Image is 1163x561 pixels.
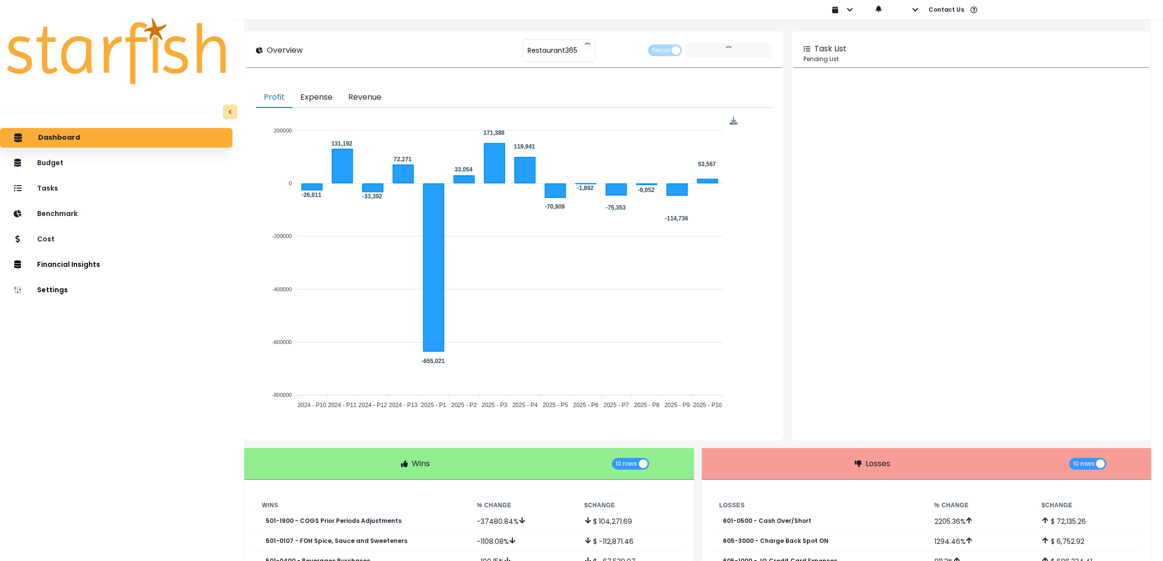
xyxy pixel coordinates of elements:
tspan: 2025 - P6 [573,402,599,409]
p: Losses [866,458,890,470]
tspan: 2025 - P9 [665,402,690,409]
tspan: -800000 [272,392,292,398]
tspan: 200000 [274,128,292,133]
td: -1108.08 % [469,531,576,551]
span: Restaurant365 [528,40,577,61]
button: Expense [293,87,340,108]
p: Overview [267,44,303,56]
p: Tasks [37,184,58,193]
div: Menu [730,117,738,125]
tspan: 2025 - P1 [421,402,446,409]
p: Budget [37,159,63,167]
tspan: 2025 - P4 [512,402,538,409]
th: Losses [712,499,927,511]
p: 501-0107 - FOH Spice, Sauce and Sweeteners [266,538,407,544]
tspan: 2025 - P5 [543,402,569,409]
td: 2205.36 % [927,511,1034,531]
p: Pending List [804,55,1140,64]
p: Benchmark [37,210,78,218]
p: Dashboard [38,133,80,142]
p: 605-3000 - Charge Back Spot ON [723,538,829,544]
p: Task List [814,43,846,55]
tspan: 2024 - P10 [298,402,327,409]
tspan: 2025 - P2 [452,402,477,409]
tspan: 2024 - P13 [389,402,418,409]
tspan: -200000 [272,233,292,239]
th: $ Change [1034,499,1142,511]
tspan: 2025 - P8 [634,402,660,409]
p: 601-0500 - Cash Over/Short [723,518,812,524]
tspan: 2024 - P11 [328,402,357,409]
th: Wins [254,499,469,511]
tspan: -600000 [272,339,292,345]
span: 10 rows [616,458,637,470]
th: $ Change [577,499,684,511]
td: 1294.46 % [927,531,1034,551]
p: 501-1900 - COGS Prior Periods Adjustments [266,518,402,524]
tspan: 2025 - P3 [482,402,507,409]
p: Wins [412,458,430,470]
img: Download Profit [730,117,738,125]
tspan: 2025 - P10 [694,402,722,409]
tspan: -400000 [272,286,292,292]
p: Cost [37,235,55,243]
span: 10 rows [1073,458,1095,470]
th: % Change [469,499,576,511]
td: $ 72,135.26 [1034,511,1142,531]
th: % Change [927,499,1034,511]
tspan: 0 [289,180,292,186]
td: $ -112,871.46 [577,531,684,551]
tspan: 2025 - P7 [604,402,629,409]
button: Revenue [340,87,389,108]
td: $ 104,271.69 [577,511,684,531]
tspan: 2024 - P12 [359,402,387,409]
td: $ 6,752.92 [1034,531,1142,551]
button: Profit [256,87,293,108]
td: -37480.84 % [469,511,576,531]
